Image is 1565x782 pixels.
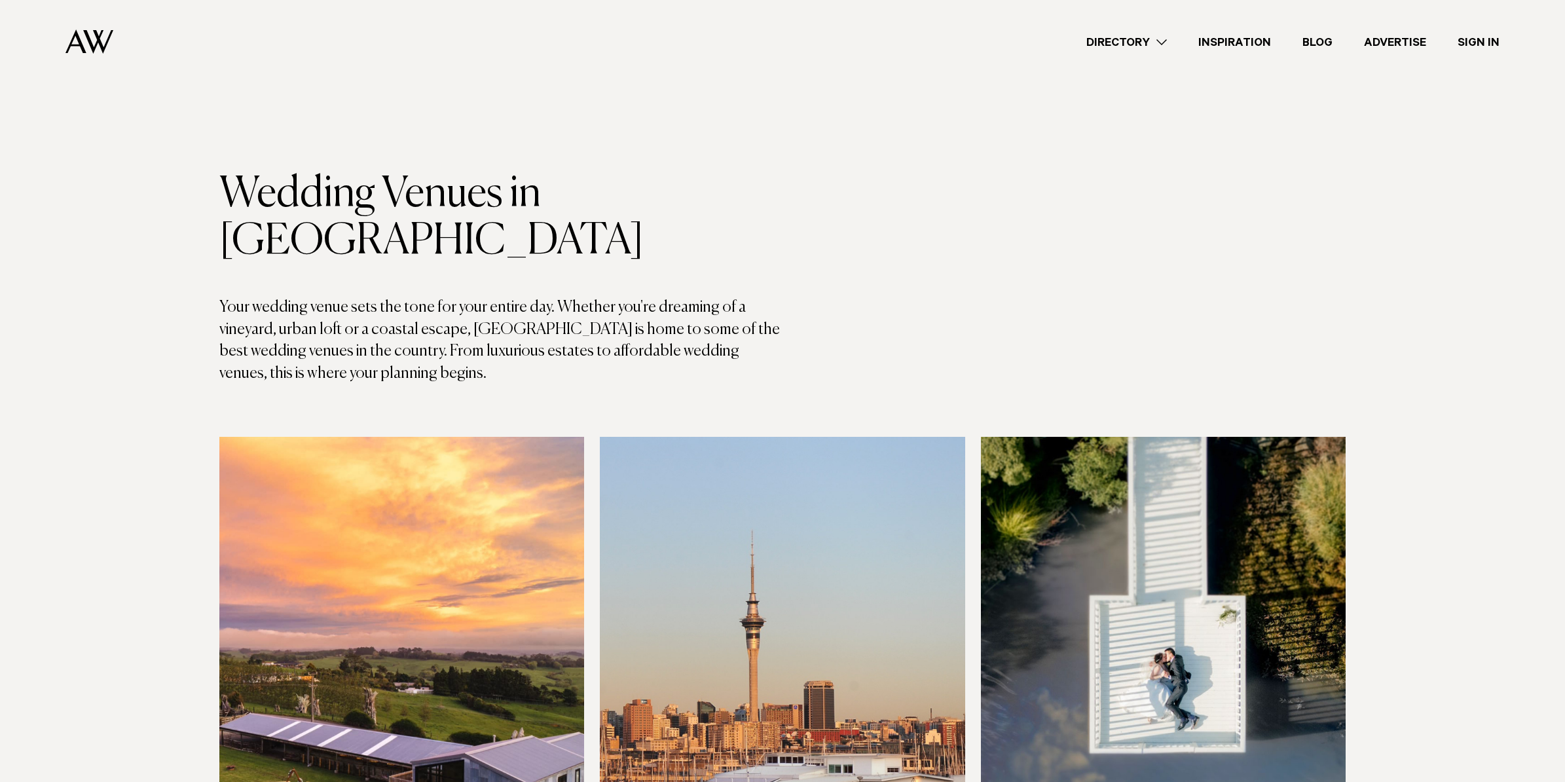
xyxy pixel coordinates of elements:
[1071,33,1183,51] a: Directory
[219,171,782,265] h1: Wedding Venues in [GEOGRAPHIC_DATA]
[1442,33,1515,51] a: Sign In
[219,297,782,384] p: Your wedding venue sets the tone for your entire day. Whether you're dreaming of a vineyard, urba...
[1348,33,1442,51] a: Advertise
[65,29,113,54] img: Auckland Weddings Logo
[1183,33,1287,51] a: Inspiration
[1287,33,1348,51] a: Blog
